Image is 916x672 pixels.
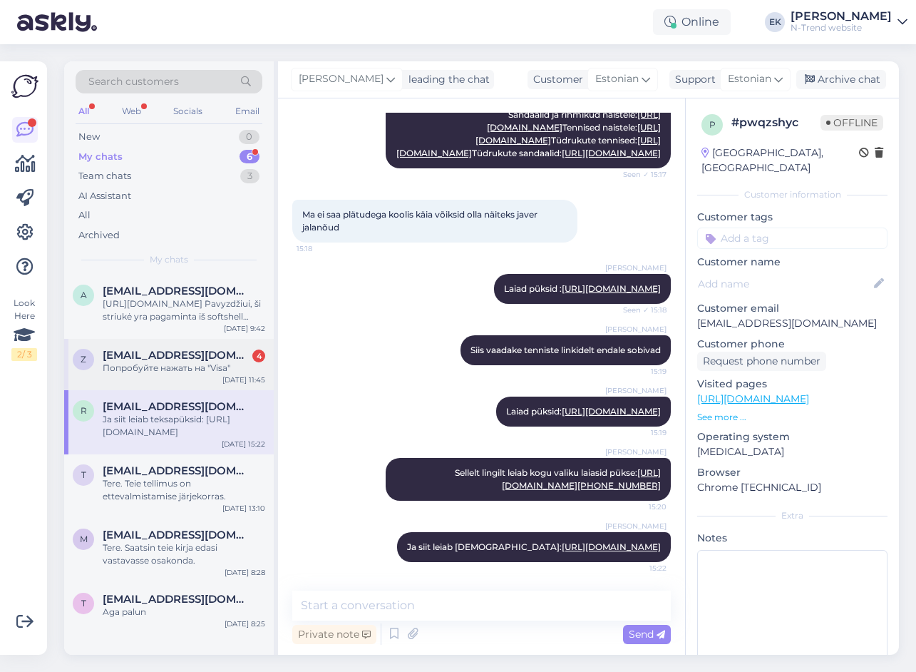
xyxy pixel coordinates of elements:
[697,210,887,225] p: Customer tags
[76,102,92,121] div: All
[80,534,88,544] span: M
[697,429,887,444] p: Operating system
[222,503,265,514] div: [DATE] 13:10
[222,439,265,449] div: [DATE] 15:22
[239,130,259,144] div: 0
[605,263,667,273] span: [PERSON_NAME]
[11,73,38,100] img: Askly Logo
[103,297,265,323] div: [URL][DOMAIN_NAME] Pavyzdžiui, ši striukė yra pagaminta iš softshell medžiagos, turi 8000 mm vand...
[613,427,667,438] span: 15:19
[669,72,716,87] div: Support
[562,541,661,552] a: [URL][DOMAIN_NAME]
[103,477,265,503] div: Tere. Teie tellimus on ettevalmistamise järjekorras.
[240,169,259,183] div: 3
[78,189,131,203] div: AI Assistant
[11,297,37,361] div: Look Here
[697,411,887,424] p: See more ...
[103,400,251,413] span: rosannahlm@mail.ee
[595,71,639,87] span: Estonian
[605,385,667,396] span: [PERSON_NAME]
[81,290,87,300] span: a
[232,102,262,121] div: Email
[407,541,661,552] span: Ja siit leiab [DEMOGRAPHIC_DATA]:
[765,12,785,32] div: EK
[820,115,883,131] span: Offline
[562,148,661,158] a: [URL][DOMAIN_NAME]
[562,283,661,294] a: [URL][DOMAIN_NAME]
[613,169,667,180] span: Seen ✓ 15:17
[292,625,376,644] div: Private note
[697,188,887,201] div: Customer information
[224,323,265,334] div: [DATE] 9:42
[11,348,37,361] div: 2 / 3
[605,324,667,335] span: [PERSON_NAME]
[81,469,86,480] span: t
[103,606,265,618] div: Aga palun
[791,22,892,34] div: N-Trend website
[697,255,887,270] p: Customer name
[697,509,887,522] div: Extra
[78,208,91,223] div: All
[697,480,887,495] p: Chrome [TECHNICAL_ID]
[225,618,265,629] div: [DATE] 8:25
[170,102,205,121] div: Socials
[240,150,259,164] div: 6
[81,598,86,609] span: t
[697,352,826,371] div: Request phone number
[252,350,265,362] div: 4
[698,276,871,292] input: Add name
[225,567,265,578] div: [DATE] 8:28
[613,563,667,574] span: 15:22
[302,209,540,233] span: Ma ei saa plätudega koolis käia võiksid olla näiteks javer jalanõud
[78,150,123,164] div: My chats
[528,72,583,87] div: Customer
[605,521,667,531] span: [PERSON_NAME]
[297,243,350,254] span: 15:18
[728,71,771,87] span: Estonian
[701,146,859,175] div: [GEOGRAPHIC_DATA], [GEOGRAPHIC_DATA]
[78,228,120,243] div: Archived
[709,119,716,130] span: p
[731,114,820,131] div: # pwqzshyc
[78,130,100,144] div: New
[791,11,907,34] a: [PERSON_NAME]N-Trend website
[697,531,887,546] p: Notes
[103,285,251,297] span: aiste.pagiryte@gmail.com
[81,354,86,365] span: z
[697,377,887,392] p: Visited pages
[103,349,251,362] span: zh.bakhtybayeva@gmail.com
[470,345,661,355] span: Siis vaadake tenniste linkidelt endale sobivad
[697,228,887,249] input: Add a tag
[697,337,887,352] p: Customer phone
[103,593,251,606] span: turpeinensami0@gmail.com
[119,102,144,121] div: Web
[697,392,809,405] a: [URL][DOMAIN_NAME]
[796,70,886,89] div: Archive chat
[81,405,87,416] span: r
[78,169,131,183] div: Team chats
[506,406,661,417] span: Laiad püksid:
[653,9,731,35] div: Online
[629,628,665,641] span: Send
[791,11,892,22] div: [PERSON_NAME]
[613,502,667,512] span: 15:20
[103,464,251,477] span: taaviparve@hot.ee
[403,72,490,87] div: leading the chat
[103,529,251,541] span: Malm.kristine@gmail.com
[103,541,265,567] div: Tere. Saatsin teie kirja edasi vastavasse osakonda.
[697,465,887,480] p: Browser
[613,366,667,377] span: 15:19
[150,253,188,266] span: My chats
[697,316,887,331] p: [EMAIL_ADDRESS][DOMAIN_NAME]
[455,467,661,491] span: Sellelt lingilt leiab kogu valiku laiasid pükse:
[605,447,667,457] span: [PERSON_NAME]
[562,406,661,417] a: [URL][DOMAIN_NAME]
[222,375,265,385] div: [DATE] 11:45
[613,305,667,315] span: Seen ✓ 15:18
[299,71,384,87] span: [PERSON_NAME]
[103,362,265,375] div: Попробуйте нажать на "Visa"
[504,283,661,294] span: Laiad püksid :
[697,301,887,316] p: Customer email
[697,444,887,459] p: [MEDICAL_DATA]
[103,413,265,439] div: Ja siit leiab teksapüksid: [URL][DOMAIN_NAME]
